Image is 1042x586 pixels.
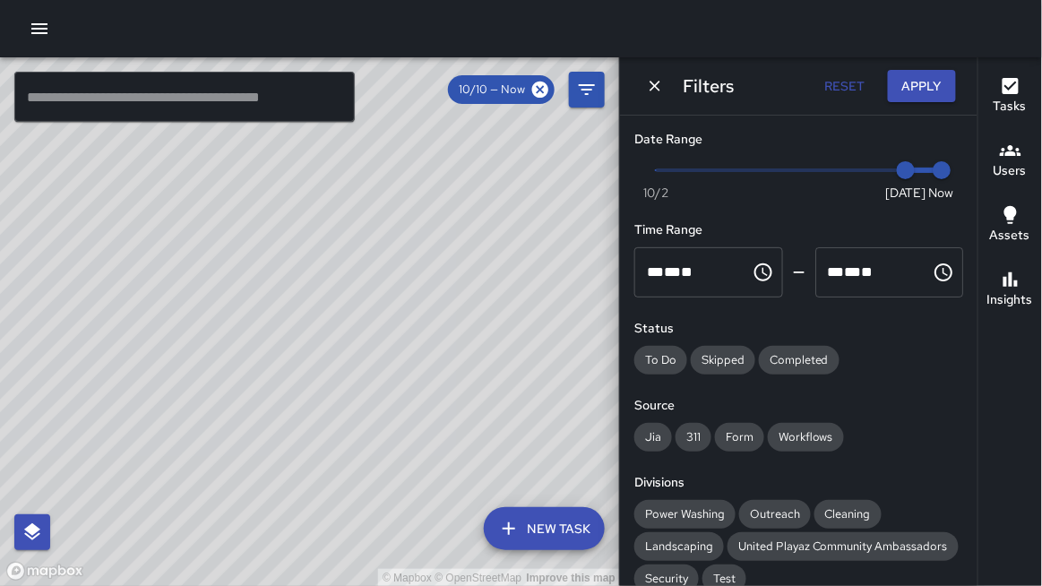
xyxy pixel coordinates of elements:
button: Filters [569,72,605,108]
h6: Date Range [634,130,963,150]
button: New Task [484,507,605,550]
span: To Do [634,351,687,369]
span: 10/2 [643,184,668,202]
button: Choose time, selected time is 12:00 AM [745,254,781,290]
h6: Tasks [994,97,1027,116]
div: 10/10 — Now [448,75,555,104]
span: Meridiem [681,265,693,279]
button: Users [978,129,1042,194]
h6: Source [634,396,963,416]
span: Power Washing [634,505,736,523]
div: Landscaping [634,532,724,561]
div: Power Washing [634,500,736,529]
button: Tasks [978,65,1042,129]
div: To Do [634,346,687,375]
span: Minutes [664,265,681,279]
h6: Insights [987,290,1033,310]
h6: Status [634,319,963,339]
h6: Divisions [634,473,963,493]
div: Skipped [691,346,755,375]
span: Cleaning [814,505,882,523]
span: United Playaz Community Ambassadors [728,538,959,556]
button: Assets [978,194,1042,258]
button: Apply [888,70,956,103]
div: Outreach [739,500,811,529]
div: Completed [759,346,840,375]
div: 311 [676,423,711,452]
div: Form [715,423,764,452]
button: Reset [816,70,874,103]
span: Skipped [691,351,755,369]
span: [DATE] [886,184,926,202]
span: Completed [759,351,840,369]
span: Now [929,184,954,202]
h6: Users [994,161,1027,181]
span: Workflows [768,428,844,446]
div: Cleaning [814,500,882,529]
div: United Playaz Community Ambassadors [728,532,959,561]
span: 311 [676,428,711,446]
div: Workflows [768,423,844,452]
span: Meridiem [862,265,874,279]
button: Choose time, selected time is 11:59 PM [926,254,961,290]
span: Minutes [845,265,862,279]
div: Jia [634,423,672,452]
button: Insights [978,258,1042,323]
h6: Assets [990,226,1030,246]
span: 10/10 — Now [448,81,536,99]
span: Jia [634,428,672,446]
span: Hours [647,265,664,279]
button: Dismiss [642,73,668,99]
h6: Filters [683,72,734,100]
span: Landscaping [634,538,724,556]
h6: Time Range [634,220,963,240]
span: Hours [828,265,845,279]
span: Form [715,428,764,446]
span: Outreach [739,505,811,523]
